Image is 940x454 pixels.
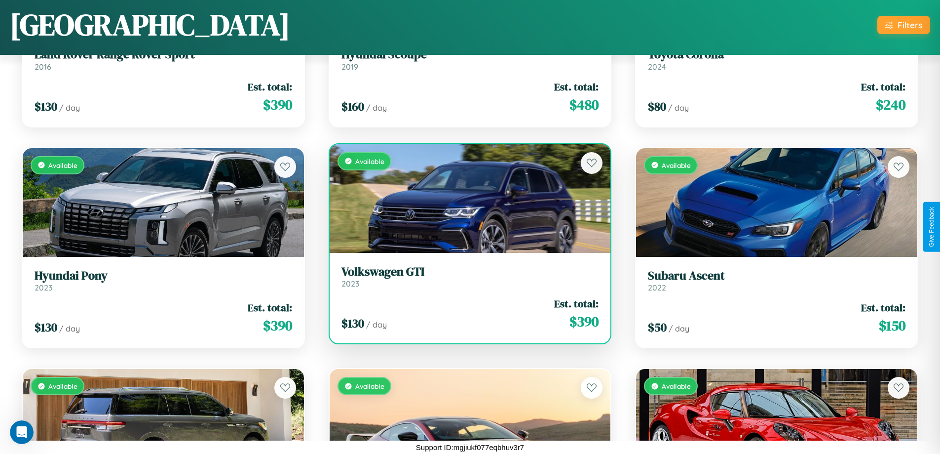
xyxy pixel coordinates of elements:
span: 2023 [341,279,359,289]
span: Available [355,157,384,165]
a: Hyundai Scoupe2019 [341,47,599,72]
span: Available [48,382,77,390]
span: / day [59,103,80,113]
a: Volkswagen GTI2023 [341,265,599,289]
p: Support ID: mgjiukf077eqbhuv3r7 [416,441,524,454]
h3: Subaru Ascent [648,269,905,283]
div: Filters [898,20,922,30]
h3: Volkswagen GTI [341,265,599,279]
a: Subaru Ascent2022 [648,269,905,293]
span: / day [366,320,387,330]
h3: Hyundai Scoupe [341,47,599,62]
span: $ 80 [648,98,666,115]
h3: Hyundai Pony [35,269,292,283]
h3: Land Rover Range Rover Sport [35,47,292,62]
button: Filters [877,16,930,34]
span: / day [59,324,80,333]
span: Est. total: [554,80,599,94]
span: Available [355,382,384,390]
span: / day [668,103,689,113]
span: $ 160 [341,98,364,115]
span: Available [662,161,691,169]
span: / day [366,103,387,113]
h1: [GEOGRAPHIC_DATA] [10,4,290,45]
span: $ 150 [879,316,905,335]
span: $ 130 [341,315,364,331]
span: Est. total: [554,296,599,311]
span: 2023 [35,283,52,292]
span: 2016 [35,62,51,72]
a: Land Rover Range Rover Sport2016 [35,47,292,72]
span: $ 390 [569,312,599,331]
a: Hyundai Pony2023 [35,269,292,293]
span: 2024 [648,62,666,72]
span: $ 50 [648,319,667,335]
span: Est. total: [861,300,905,315]
span: $ 390 [263,95,292,115]
span: Available [662,382,691,390]
span: $ 240 [876,95,905,115]
span: Est. total: [861,80,905,94]
span: Available [48,161,77,169]
div: Give Feedback [928,207,935,247]
span: Est. total: [248,300,292,315]
span: $ 130 [35,319,57,335]
span: $ 390 [263,316,292,335]
span: 2019 [341,62,358,72]
span: Est. total: [248,80,292,94]
span: $ 480 [569,95,599,115]
span: 2022 [648,283,666,292]
a: Toyota Corona2024 [648,47,905,72]
span: / day [669,324,689,333]
span: $ 130 [35,98,57,115]
iframe: Intercom live chat [10,420,34,444]
h3: Toyota Corona [648,47,905,62]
